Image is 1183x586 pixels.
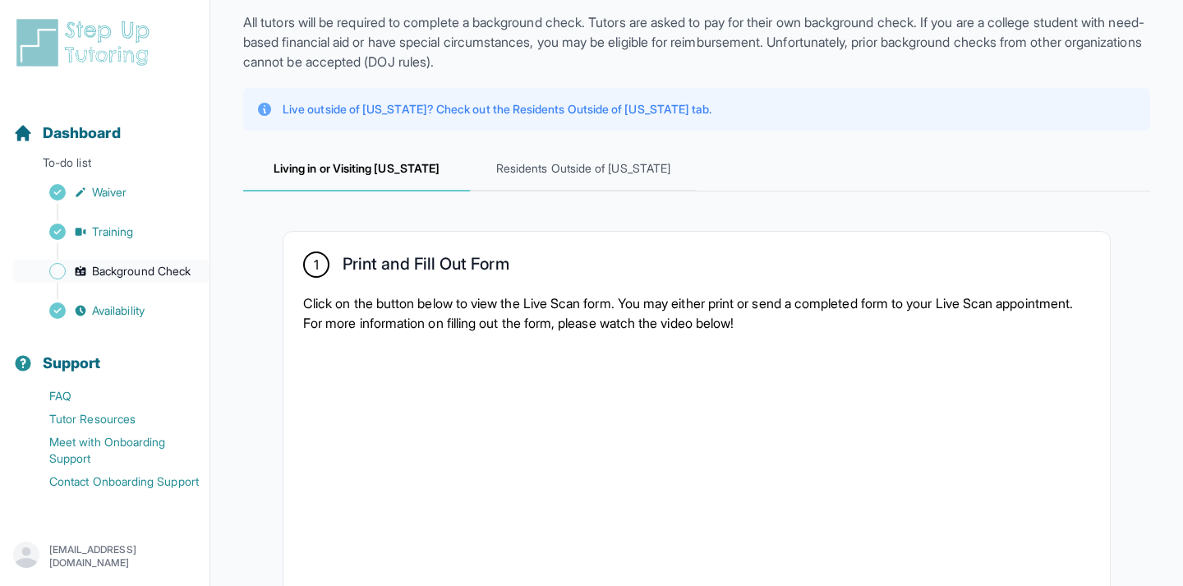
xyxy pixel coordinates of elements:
a: FAQ [13,385,209,408]
span: 1 [314,255,319,275]
nav: Tabs [243,147,1150,191]
p: Live outside of [US_STATE]? Check out the Residents Outside of [US_STATE] tab. [283,101,711,118]
a: Meet with Onboarding Support [13,431,209,470]
a: Training [13,220,209,243]
span: Availability [92,302,145,319]
h2: Print and Fill Out Form [343,254,509,280]
img: logo [13,16,159,69]
p: To-do list [7,155,203,178]
span: Waiver [92,184,127,201]
span: Residents Outside of [US_STATE] [470,147,697,191]
button: Support [7,325,203,381]
span: Support [43,352,101,375]
button: [EMAIL_ADDRESS][DOMAIN_NAME] [13,542,196,571]
a: Waiver [13,181,209,204]
a: Tutor Resources [13,408,209,431]
a: Contact Onboarding Support [13,470,209,493]
a: Dashboard [13,122,121,145]
span: Dashboard [43,122,121,145]
span: Living in or Visiting [US_STATE] [243,147,470,191]
p: Click on the button below to view the Live Scan form. You may either print or send a completed fo... [303,293,1090,333]
a: Availability [13,299,209,322]
span: Training [92,224,134,240]
p: All tutors will be required to complete a background check. Tutors are asked to pay for their own... [243,12,1150,72]
p: [EMAIL_ADDRESS][DOMAIN_NAME] [49,543,196,570]
a: Background Check [13,260,209,283]
span: Background Check [92,263,191,279]
button: Dashboard [7,95,203,151]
